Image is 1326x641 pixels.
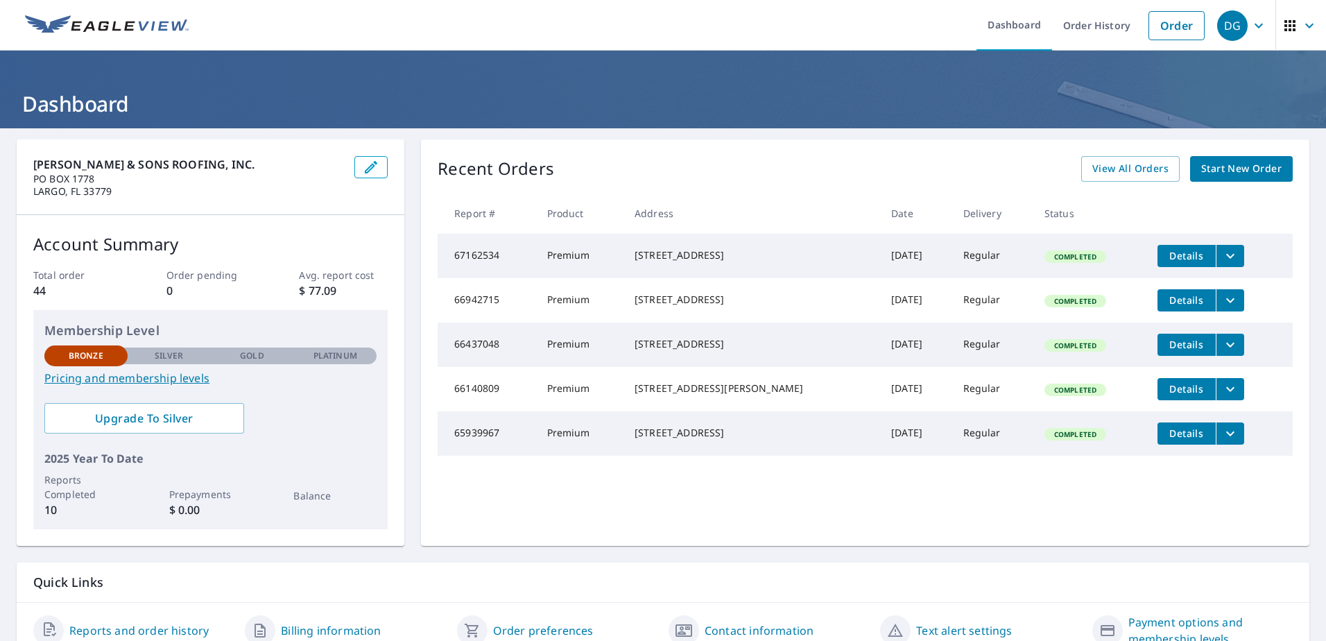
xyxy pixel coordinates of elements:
[916,622,1012,639] a: Text alert settings
[880,411,952,456] td: [DATE]
[1046,385,1105,395] span: Completed
[1190,156,1293,182] a: Start New Order
[33,156,343,173] p: [PERSON_NAME] & SONS ROOFING, INC.
[438,234,535,278] td: 67162534
[1157,334,1216,356] button: detailsBtn-66437048
[1166,427,1207,440] span: Details
[1157,422,1216,445] button: detailsBtn-65939967
[1216,334,1244,356] button: filesDropdownBtn-66437048
[44,321,377,340] p: Membership Level
[536,323,623,367] td: Premium
[1166,293,1207,307] span: Details
[33,268,122,282] p: Total order
[1216,245,1244,267] button: filesDropdownBtn-67162534
[281,622,381,639] a: Billing information
[1216,422,1244,445] button: filesDropdownBtn-65939967
[438,323,535,367] td: 66437048
[1046,429,1105,439] span: Completed
[635,293,869,307] div: [STREET_ADDRESS]
[55,411,233,426] span: Upgrade To Silver
[33,574,1293,591] p: Quick Links
[313,350,357,362] p: Platinum
[33,173,343,185] p: PO BOX 1778
[952,278,1033,323] td: Regular
[1033,193,1146,234] th: Status
[438,278,535,323] td: 66942715
[705,622,813,639] a: Contact information
[952,234,1033,278] td: Regular
[1157,245,1216,267] button: detailsBtn-67162534
[952,367,1033,411] td: Regular
[1217,10,1248,41] div: DG
[33,185,343,198] p: LARGO, FL 33779
[635,426,869,440] div: [STREET_ADDRESS]
[623,193,880,234] th: Address
[166,282,255,299] p: 0
[880,234,952,278] td: [DATE]
[1166,338,1207,351] span: Details
[438,156,554,182] p: Recent Orders
[1081,156,1180,182] a: View All Orders
[438,193,535,234] th: Report #
[1157,378,1216,400] button: detailsBtn-66140809
[33,232,388,257] p: Account Summary
[17,89,1309,118] h1: Dashboard
[1166,249,1207,262] span: Details
[69,622,209,639] a: Reports and order history
[44,450,377,467] p: 2025 Year To Date
[536,234,623,278] td: Premium
[1157,289,1216,311] button: detailsBtn-66942715
[536,367,623,411] td: Premium
[169,502,252,518] p: $ 0.00
[438,367,535,411] td: 66140809
[635,248,869,262] div: [STREET_ADDRESS]
[880,323,952,367] td: [DATE]
[169,487,252,502] p: Prepayments
[880,367,952,411] td: [DATE]
[1046,252,1105,262] span: Completed
[952,323,1033,367] td: Regular
[166,268,255,282] p: Order pending
[69,350,103,362] p: Bronze
[952,193,1033,234] th: Delivery
[952,411,1033,456] td: Regular
[293,488,377,503] p: Balance
[44,403,244,434] a: Upgrade To Silver
[536,278,623,323] td: Premium
[635,337,869,351] div: [STREET_ADDRESS]
[493,622,594,639] a: Order preferences
[438,411,535,456] td: 65939967
[536,411,623,456] td: Premium
[25,15,189,36] img: EV Logo
[536,193,623,234] th: Product
[1046,296,1105,306] span: Completed
[299,282,388,299] p: $ 77.09
[1216,378,1244,400] button: filesDropdownBtn-66140809
[1166,382,1207,395] span: Details
[44,502,128,518] p: 10
[1046,341,1105,350] span: Completed
[44,472,128,502] p: Reports Completed
[240,350,264,362] p: Gold
[1216,289,1244,311] button: filesDropdownBtn-66942715
[880,193,952,234] th: Date
[1201,160,1282,178] span: Start New Order
[1092,160,1169,178] span: View All Orders
[44,370,377,386] a: Pricing and membership levels
[635,382,869,395] div: [STREET_ADDRESS][PERSON_NAME]
[155,350,184,362] p: Silver
[299,268,388,282] p: Avg. report cost
[1148,11,1205,40] a: Order
[880,278,952,323] td: [DATE]
[33,282,122,299] p: 44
